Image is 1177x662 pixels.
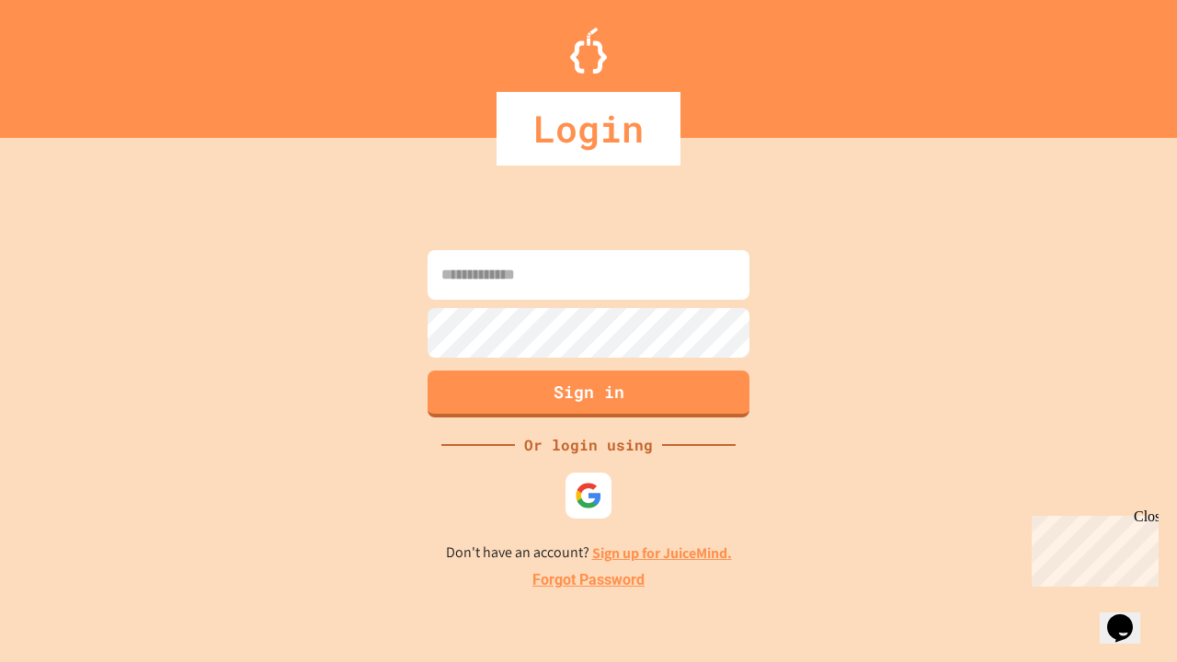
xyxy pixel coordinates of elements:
div: Login [497,92,680,165]
button: Sign in [428,371,749,417]
a: Sign up for JuiceMind. [592,543,732,563]
img: Logo.svg [570,28,607,74]
iframe: chat widget [1100,588,1159,644]
div: Or login using [515,434,662,456]
div: Chat with us now!Close [7,7,127,117]
p: Don't have an account? [446,542,732,565]
iframe: chat widget [1024,508,1159,587]
img: google-icon.svg [575,482,602,509]
a: Forgot Password [532,569,645,591]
